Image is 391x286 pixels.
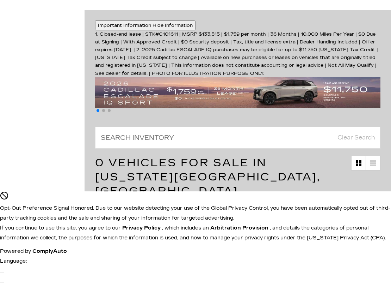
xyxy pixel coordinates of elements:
[97,109,99,112] span: Go to slide 1
[210,225,268,231] strong: Arbitration Provision
[122,225,162,231] a: Privacy Policy
[95,127,380,149] input: Search Inventory
[95,20,195,30] button: Important Information Hide Information
[153,23,193,28] span: Hide Information
[95,156,321,197] span: 0 Vehicles for Sale in [US_STATE][GEOGRAPHIC_DATA], [GEOGRAPHIC_DATA]
[95,89,380,95] a: 2509-September-FOM-Escalade-IQ-Lease9
[95,77,380,108] img: 2509-September-FOM-Escalade-IQ-Lease9
[95,30,380,77] div: 1. Closed-end lease | STK#C101611 | MSRP $133,515 | $1,759 per month | 36 Months | 10,000 Miles P...
[32,248,67,254] a: ComplyAuto
[108,109,111,112] span: Go to slide 3
[98,23,151,28] span: Important Information
[102,109,105,112] span: Go to slide 2
[122,225,161,231] u: Privacy Policy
